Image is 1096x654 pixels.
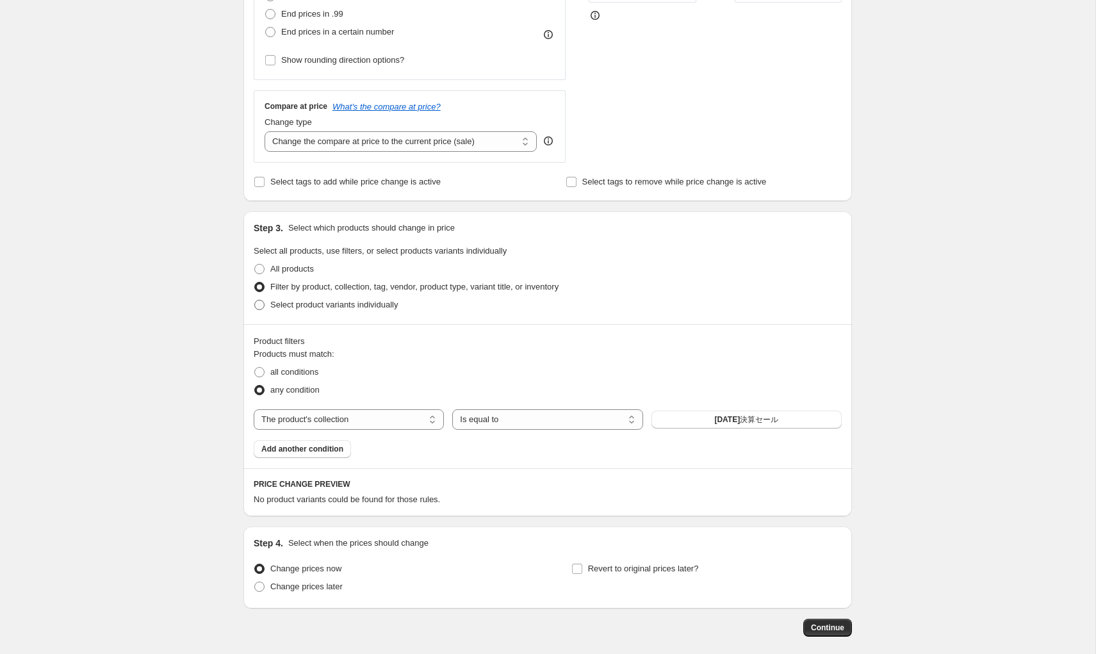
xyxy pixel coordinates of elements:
[281,27,394,37] span: End prices in a certain number
[270,177,441,186] span: Select tags to add while price change is active
[270,582,343,591] span: Change prices later
[332,102,441,111] button: What's the compare at price?
[811,623,844,633] span: Continue
[281,9,343,19] span: End prices in .99
[254,495,440,504] span: No product variants could be found for those rules.
[288,537,429,550] p: Select when the prices should change
[270,264,314,274] span: All products
[270,282,559,291] span: Filter by product, collection, tag, vendor, product type, variant title, or inventory
[254,440,351,458] button: Add another condition
[588,564,699,573] span: Revert to original prices later?
[288,222,455,234] p: Select which products should change in price
[265,101,327,111] h3: Compare at price
[254,349,334,359] span: Products must match:
[270,367,318,377] span: all conditions
[254,222,283,234] h2: Step 3.
[270,564,341,573] span: Change prices now
[714,414,778,425] span: [DATE]決算セール
[254,479,842,489] h6: PRICE CHANGE PREVIEW
[254,537,283,550] h2: Step 4.
[270,300,398,309] span: Select product variants individually
[254,335,842,348] div: Product filters
[270,385,320,395] span: any condition
[281,55,404,65] span: Show rounding direction options?
[265,117,312,127] span: Change type
[542,135,555,147] div: help
[261,444,343,454] span: Add another condition
[651,411,842,429] button: 2025決算セール
[582,177,767,186] span: Select tags to remove while price change is active
[803,619,852,637] button: Continue
[254,246,507,256] span: Select all products, use filters, or select products variants individually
